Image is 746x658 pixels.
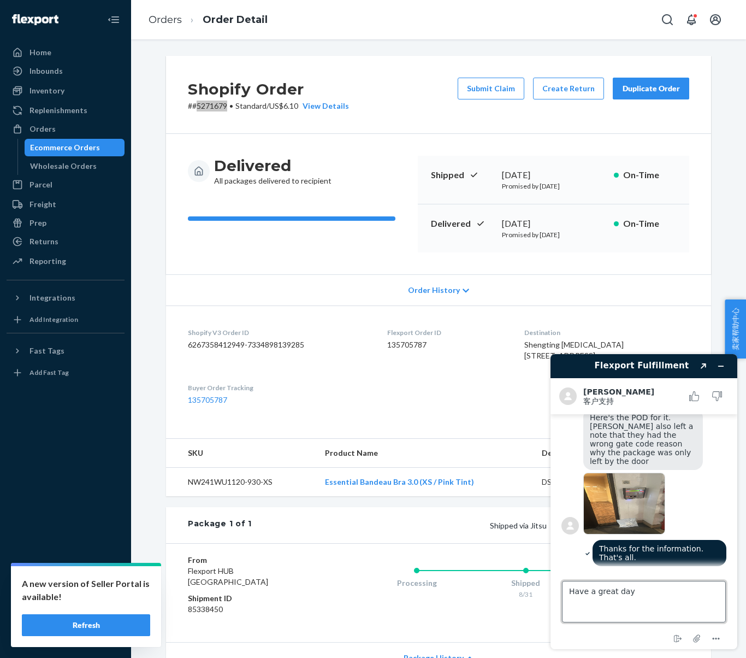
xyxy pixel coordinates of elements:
[29,47,51,58] div: Home
[188,383,370,392] dt: Buyer Order Tracking
[149,14,182,26] a: Orders
[29,179,52,190] div: Parcel
[7,364,125,381] a: Add Fast Tag
[298,101,349,111] button: View Details
[188,101,349,111] p: # #5271679 / US$6.10
[188,566,268,586] span: Flexport HUB [GEOGRAPHIC_DATA]
[22,614,150,636] button: Refresh
[22,577,150,603] p: A new version of Seller Portal is available!
[502,230,605,239] p: Promised by [DATE]
[29,345,64,356] div: Fast Tags
[29,256,66,267] div: Reporting
[622,83,680,94] div: Duplicate Order
[7,342,125,360] button: Fast Tags
[316,439,533,468] th: Product Name
[229,101,233,110] span: •
[214,156,331,175] h3: Delivered
[188,395,227,404] a: 135705787
[533,78,604,99] button: Create Return
[725,299,746,359] button: 卖家帮助中心
[431,169,493,181] p: Shipped
[188,518,252,532] div: Package 1 of 1
[188,78,349,101] h2: Shopify Order
[30,142,100,153] div: Ecommerce Orders
[7,590,125,608] button: Talk to Support
[623,169,676,181] p: On-Time
[502,181,605,191] p: Promised by [DATE]
[188,339,370,350] dd: 6267358412949-7334898139285
[12,14,58,25] img: Flexport logo
[7,196,125,213] a: Freight
[103,9,125,31] button: Close Navigation
[7,572,125,589] a: Settings
[613,78,689,99] button: Duplicate Order
[490,521,623,530] span: Shipped via Jitsu
[7,609,125,626] a: Help Center
[524,328,689,337] dt: Destination
[7,62,125,80] a: Inbounds
[7,176,125,193] a: Parcel
[502,169,605,181] div: [DATE]
[542,345,746,658] iframe: 在这里找到更多信息
[408,285,460,296] span: Order History
[502,218,605,230] div: [DATE]
[29,85,64,96] div: Inventory
[7,252,125,270] a: Reporting
[471,578,581,589] div: Shipped
[7,627,125,645] button: Give Feedback
[235,101,267,110] span: Standard
[7,214,125,232] a: Prep
[7,102,125,119] a: Replenishments
[387,339,507,350] dd: 135705787
[656,9,678,31] button: Open Search Box
[29,368,69,377] div: Add Fast Tag
[214,156,331,186] div: All packages delivered to recipient
[166,468,316,497] td: NW241WU1120-930-XS
[28,7,62,17] span: 在线交谈
[7,120,125,138] a: Orders
[252,518,689,532] div: 1 SKUs 1 Units
[7,44,125,61] a: Home
[431,218,493,230] p: Delivered
[29,218,46,228] div: Prep
[188,555,318,566] dt: From
[524,340,624,360] span: Shengting [MEDICAL_DATA] [STREET_ADDRESS]
[166,439,316,468] th: SKU
[325,477,474,486] a: Essential Bandeau Bra 3.0 (XS / Pink Tint)
[7,289,125,307] button: Integrations
[29,236,58,247] div: Returns
[29,292,75,303] div: Integrations
[25,157,125,175] a: Wholesale Orders
[680,9,702,31] button: Open notifications
[704,9,726,31] button: Open account menu
[29,124,56,134] div: Orders
[25,139,125,156] a: Ecommerce Orders
[623,218,676,230] p: On-Time
[471,590,581,599] div: 8/31
[533,439,653,468] th: Details
[203,14,268,26] a: Order Detail
[29,199,56,210] div: Freight
[458,78,524,99] button: Submit Claim
[29,105,87,116] div: Replenishments
[29,315,78,324] div: Add Integration
[7,311,125,328] a: Add Integration
[29,66,63,77] div: Inbounds
[30,161,97,172] div: Wholesale Orders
